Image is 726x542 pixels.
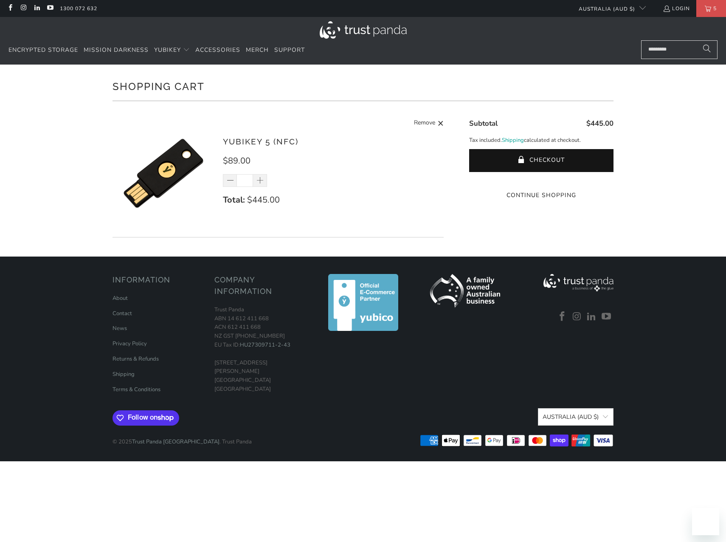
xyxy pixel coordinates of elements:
[571,311,583,322] a: Trust Panda Australia on Instagram
[84,40,149,60] a: Mission Darkness
[538,408,613,426] button: Australia (AUD $)
[113,429,252,446] p: © 2025 . Trust Panda
[46,5,53,12] a: Trust Panda Australia on YouTube
[414,118,444,129] a: Remove
[247,194,280,206] span: $445.00
[502,136,524,145] a: Shipping
[113,77,613,94] h1: Shopping Cart
[154,46,181,54] span: YubiKey
[20,5,27,12] a: Trust Panda Australia on Instagram
[195,40,240,60] a: Accessories
[586,119,613,128] span: $445.00
[469,191,613,200] a: Continue Shopping
[696,40,718,59] button: Search
[585,311,598,322] a: Trust Panda Australia on LinkedIn
[33,5,40,12] a: Trust Panda Australia on LinkedIn
[84,46,149,54] span: Mission Darkness
[132,438,219,446] a: Trust Panda [GEOGRAPHIC_DATA]
[6,5,14,12] a: Trust Panda Australia on Facebook
[60,4,97,13] a: 1300 072 632
[113,370,135,378] a: Shipping
[8,40,305,60] nav: Translation missing: en.navigation.header.main_nav
[320,21,407,39] img: Trust Panda Australia
[600,311,613,322] a: Trust Panda Australia on YouTube
[641,40,718,59] input: Search...
[8,40,78,60] a: Encrypted Storage
[223,137,298,146] a: YubiKey 5 (NFC)
[274,46,305,54] span: Support
[113,122,214,224] img: YubiKey 5 (NFC)
[469,149,613,172] button: Checkout
[240,341,290,349] a: HU27309711-2-43
[223,194,245,206] strong: Total:
[113,310,132,317] a: Contact
[469,136,613,145] p: Tax included. calculated at checkout.
[556,311,568,322] a: Trust Panda Australia on Facebook
[113,340,147,347] a: Privacy Policy
[113,386,160,393] a: Terms & Conditions
[195,46,240,54] span: Accessories
[223,155,250,167] span: $89.00
[469,119,498,128] span: Subtotal
[246,46,269,54] span: Merch
[113,325,127,332] a: News
[154,40,190,60] summary: YubiKey
[274,40,305,60] a: Support
[246,40,269,60] a: Merch
[414,118,435,129] span: Remove
[663,4,690,13] a: Login
[8,46,78,54] span: Encrypted Storage
[692,508,719,535] iframe: Button to launch messaging window
[113,294,128,302] a: About
[214,305,308,394] p: Trust Panda ABN 14 612 411 668 ACN 612 411 668 NZ GST [PHONE_NUMBER] EU Tax ID: [STREET_ADDRESS][...
[113,355,159,363] a: Returns & Refunds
